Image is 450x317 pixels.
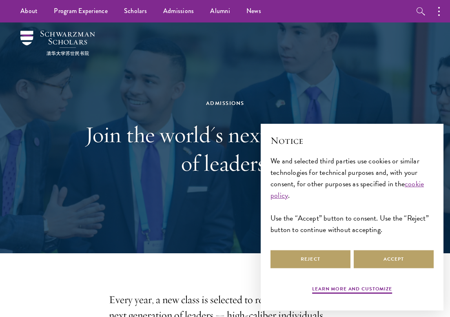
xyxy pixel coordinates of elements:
[270,155,434,236] div: We and selected third parties use cookies or similar technologies for technical purposes and, wit...
[270,178,424,201] a: cookie policy
[20,31,95,56] img: Schwarzman Scholars
[270,250,350,268] button: Reject
[312,285,392,295] button: Learn more and customize
[270,134,434,147] h2: Notice
[84,120,366,177] h1: Join the world's next generation of leaders.
[84,99,366,108] div: Admissions
[354,250,434,268] button: Accept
